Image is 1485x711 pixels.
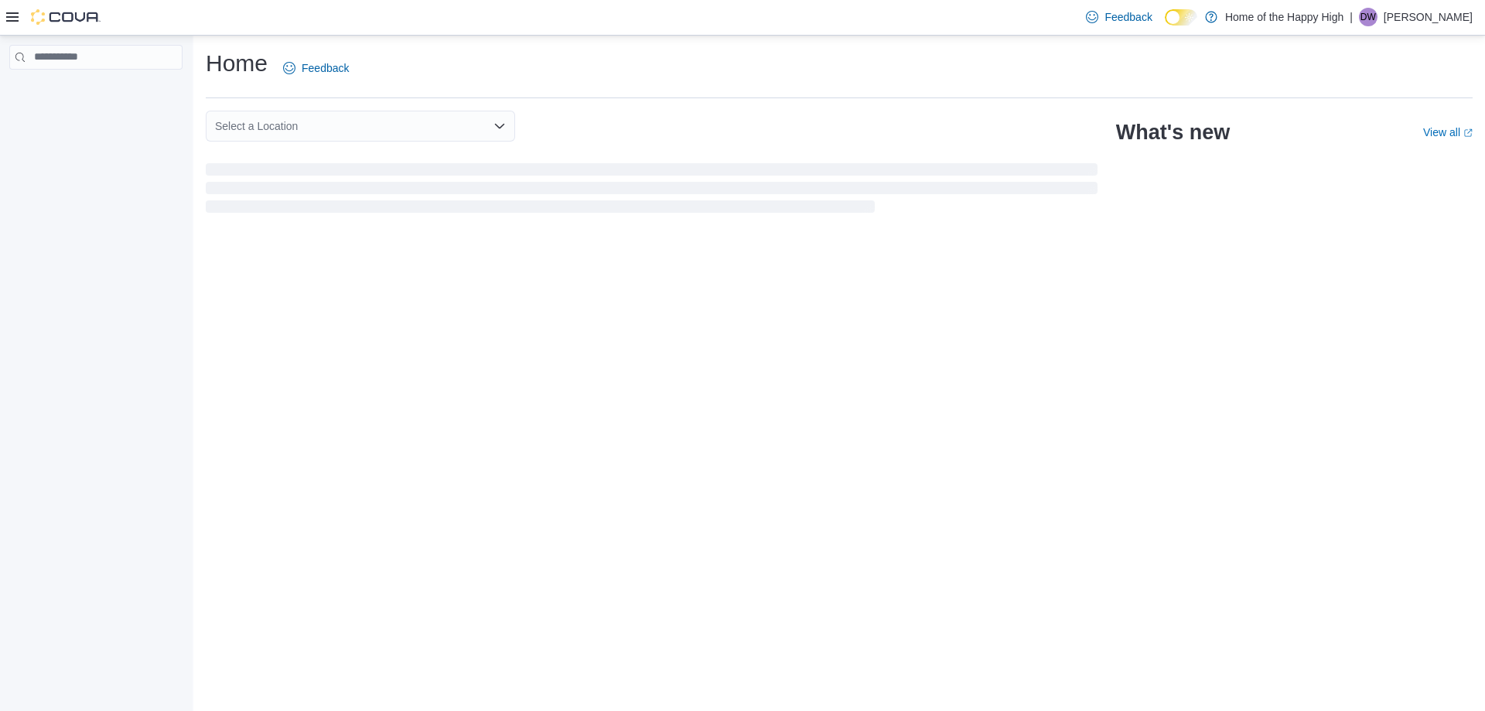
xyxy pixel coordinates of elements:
a: Feedback [277,53,355,84]
span: Feedback [302,60,349,76]
nav: Complex example [9,73,183,110]
div: David Wegner [1359,8,1377,26]
input: Dark Mode [1165,9,1197,26]
p: Home of the Happy High [1225,8,1343,26]
a: Feedback [1080,2,1158,32]
h2: What's new [1116,120,1230,145]
span: Feedback [1104,9,1152,25]
p: | [1350,8,1353,26]
button: Open list of options [493,120,506,132]
h1: Home [206,48,268,79]
span: Loading [206,166,1098,216]
p: [PERSON_NAME] [1384,8,1473,26]
svg: External link [1463,128,1473,138]
a: View allExternal link [1423,126,1473,138]
img: Cova [31,9,101,25]
span: DW [1360,8,1376,26]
